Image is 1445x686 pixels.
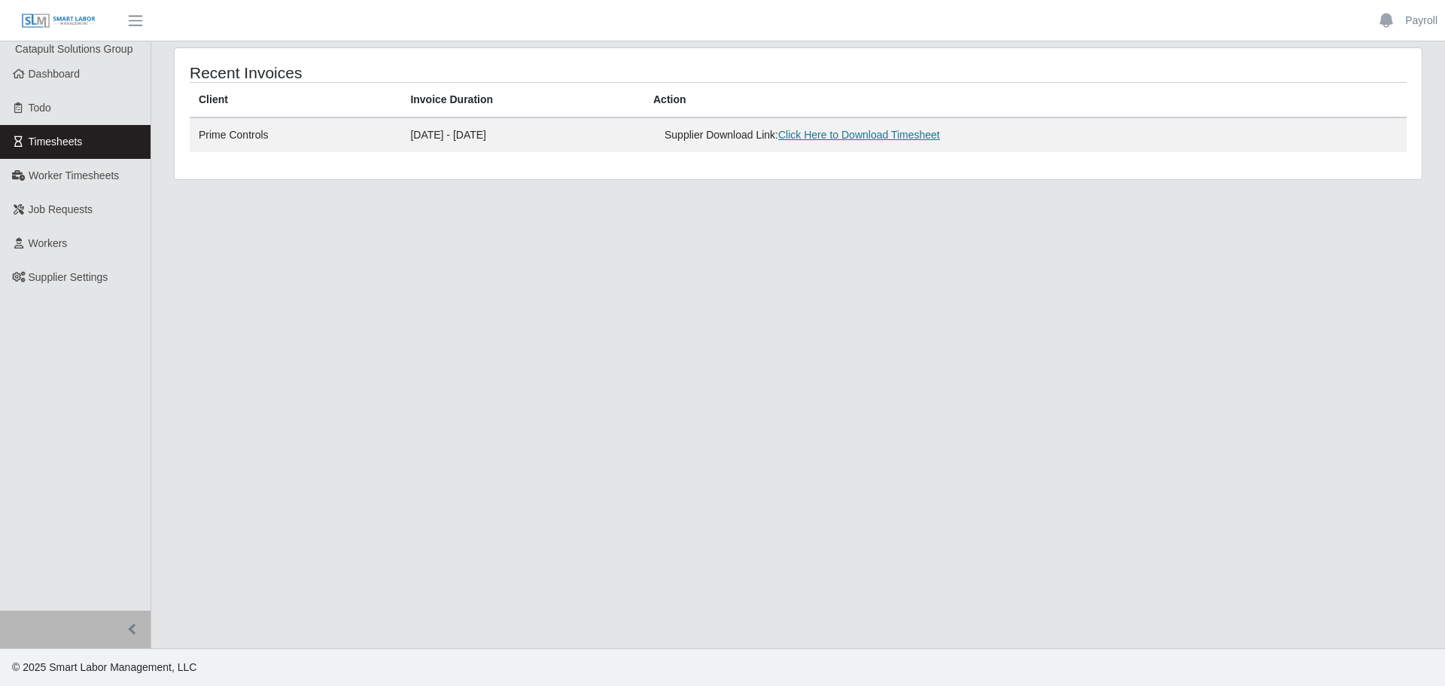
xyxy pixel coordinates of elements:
[29,169,119,181] span: Worker Timesheets
[29,271,108,283] span: Supplier Settings
[29,237,68,249] span: Workers
[190,83,401,118] th: Client
[1405,13,1437,29] a: Payroll
[778,129,940,141] a: Click Here to Download Timesheet
[190,117,401,152] td: Prime Controls
[190,63,683,82] h4: Recent Invoices
[15,43,132,55] span: Catapult Solutions Group
[29,68,81,80] span: Dashboard
[21,13,96,29] img: SLM Logo
[401,117,644,152] td: [DATE] - [DATE]
[12,661,196,673] span: © 2025 Smart Labor Management, LLC
[29,102,51,114] span: Todo
[29,203,93,215] span: Job Requests
[29,136,83,148] span: Timesheets
[401,83,644,118] th: Invoice Duration
[665,127,1138,143] div: Supplier Download Link:
[644,83,1407,118] th: Action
